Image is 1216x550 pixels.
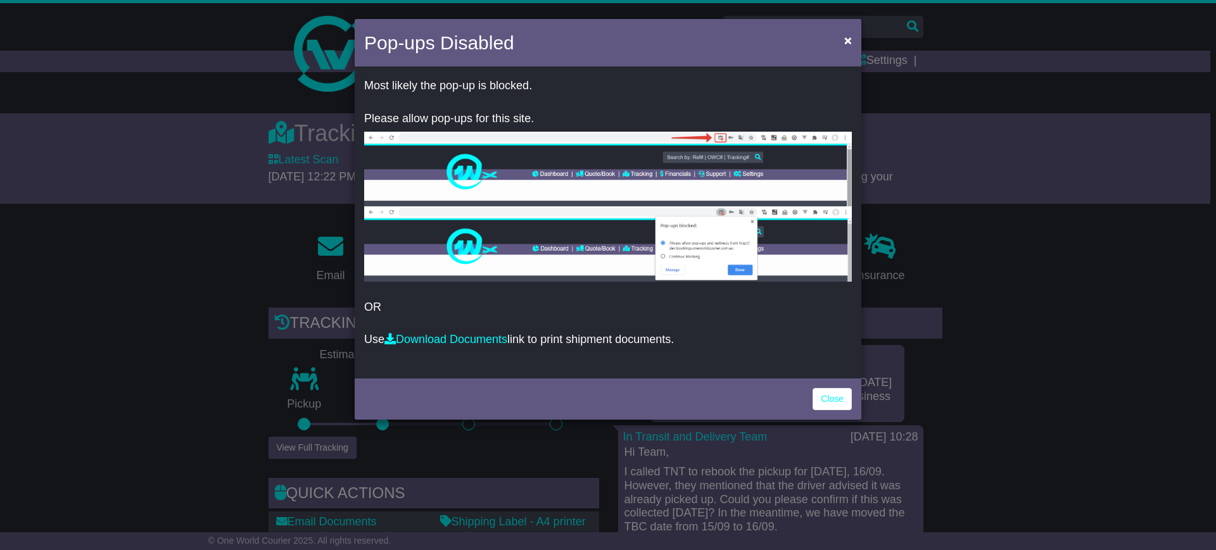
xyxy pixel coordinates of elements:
a: Close [813,388,852,410]
p: Most likely the pop-up is blocked. [364,79,852,93]
a: Download Documents [384,333,507,346]
div: OR [355,70,861,375]
p: Use link to print shipment documents. [364,333,852,347]
p: Please allow pop-ups for this site. [364,112,852,126]
button: Close [838,27,858,53]
img: allow-popup-1.png [364,132,852,206]
img: allow-popup-2.png [364,206,852,282]
span: × [844,33,852,47]
h4: Pop-ups Disabled [364,28,514,57]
